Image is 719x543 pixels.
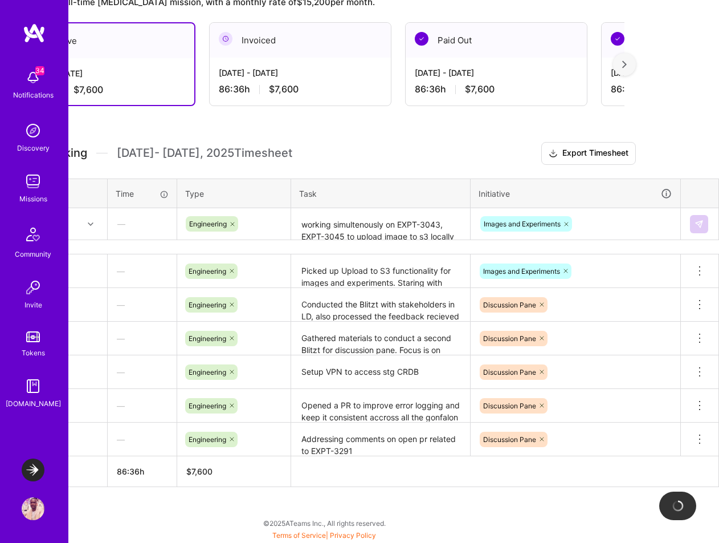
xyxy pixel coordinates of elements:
textarea: Picked up Upload to S3 functionality for images and experiments. Staring with local [PERSON_NAME] s3 [292,256,469,287]
div: Active [14,23,194,58]
span: 34 [35,66,44,75]
div: 86:36 h [415,83,578,95]
div: [DATE] - [DATE] [415,67,578,79]
div: — [108,424,177,455]
img: Invoiced [219,32,232,46]
span: Discussion Pane [483,402,536,410]
img: bell [22,66,44,89]
textarea: working simultenously on EXPT-3043, EXPT-3045 to upload image to s3 locally using [PERSON_NAME] [292,209,469,240]
img: Submit [695,220,704,229]
div: — [108,209,176,239]
span: | [272,531,376,540]
div: Invoiced [210,23,391,58]
img: Paid Out [415,32,428,46]
span: Engineering [189,301,226,309]
div: Community [15,248,51,260]
th: 86:36h [108,456,177,487]
div: null [690,215,709,233]
th: Type [177,179,291,208]
span: $7,600 [465,83,495,95]
span: Engineering [189,267,226,275]
div: [DATE] - [DATE] [23,67,185,79]
div: Notifications [13,89,54,101]
i: icon Download [549,148,558,160]
th: Task [291,179,471,208]
textarea: Setup VPN to access stg CRDB [292,356,469,388]
div: — [108,391,177,421]
span: Engineering [189,368,226,376]
textarea: Opened a PR to improve error logging and keep it consistent accross all the gonfalon consumers [292,390,469,422]
div: Initiative [479,187,672,200]
span: Images and Experiments [484,220,561,228]
div: 86:36 h [23,84,185,96]
div: [DATE] - [DATE] [219,67,382,79]
img: guide book [22,375,44,398]
img: Paid Out [611,32,624,46]
i: icon Chevron [88,221,93,227]
div: Paid Out [406,23,587,58]
a: Terms of Service [272,531,326,540]
span: Discussion Pane [483,334,536,343]
div: Invite [24,299,42,311]
img: tokens [26,331,40,342]
img: teamwork [22,170,44,193]
img: right [622,60,627,68]
div: 86:36 h [219,83,382,95]
span: Engineering [189,402,226,410]
div: Tokens [22,347,45,359]
div: — [108,323,177,354]
a: User Avatar [19,497,47,520]
textarea: Gathered materials to conduct a second Blitzt for discussion pane. Focus is on validating notific... [292,323,469,354]
span: Engineering [189,334,226,343]
textarea: Conducted the Blitzt with stakeholders in LD, also processed the feedback recieved and created Ji... [292,289,469,321]
a: LaunchDarkly: Experimentation Delivery Team [19,459,47,481]
span: Images and Experiments [483,267,560,275]
textarea: Addressing comments on open pr related to EXPT-3291 [292,424,469,455]
div: Missions [19,193,47,205]
span: $7,600 [269,83,299,95]
img: loading [670,498,686,514]
span: [DATE] - [DATE] , 2025 Timesheet [117,146,292,160]
div: — [108,357,177,387]
span: Engineering [189,435,226,444]
span: Discussion Pane [483,368,536,376]
div: Time [116,188,169,200]
div: Discovery [17,142,50,154]
span: Discussion Pane [483,435,536,444]
a: Privacy Policy [330,531,376,540]
span: Engineering [189,220,227,228]
th: $7,600 [177,456,291,487]
img: LaunchDarkly: Experimentation Delivery Team [22,459,44,481]
img: logo [23,23,46,43]
div: — [108,290,177,320]
button: Export Timesheet [541,142,636,165]
img: Invite [22,276,44,299]
span: Discussion Pane [483,301,536,309]
div: — [108,256,177,286]
img: User Avatar [22,497,44,520]
span: $7,600 [73,84,103,96]
img: discovery [22,119,44,142]
img: Community [19,221,47,248]
div: [DOMAIN_NAME] [6,398,61,410]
